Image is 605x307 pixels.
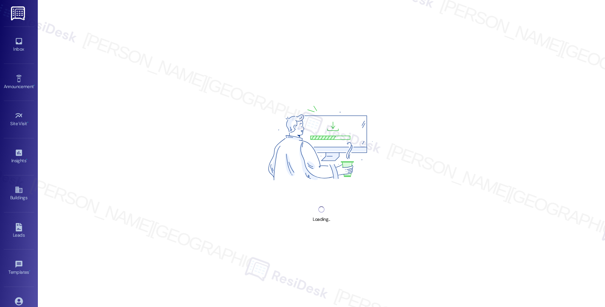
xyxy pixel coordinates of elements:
[26,157,27,162] span: •
[4,183,34,204] a: Buildings
[29,268,30,274] span: •
[313,216,330,223] div: Loading...
[27,120,28,125] span: •
[11,6,26,20] img: ResiDesk Logo
[4,221,34,241] a: Leads
[4,258,34,278] a: Templates •
[4,35,34,55] a: Inbox
[4,109,34,130] a: Site Visit •
[34,83,35,88] span: •
[4,146,34,167] a: Insights •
